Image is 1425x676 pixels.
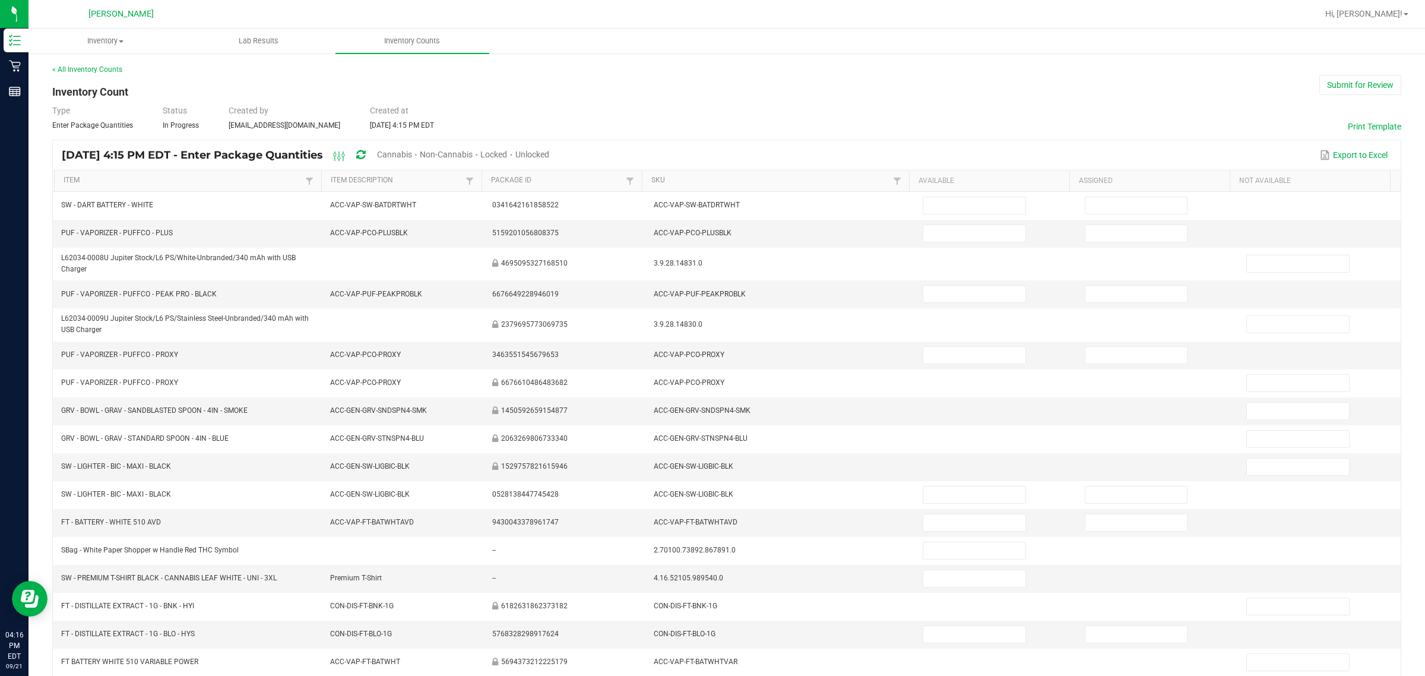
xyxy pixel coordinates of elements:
span: ACC-GEN-GRV-SNDSPN4-SMK [330,406,427,415]
span: Status [163,106,187,115]
span: -- [492,574,496,582]
span: Created by [229,106,268,115]
div: [DATE] 4:15 PM EDT - Enter Package Quantities [62,144,558,166]
span: FT BATTERY WHITE 510 VARIABLE POWER [61,658,198,666]
span: ACC-VAP-SW-BATDRTWHT [330,201,416,209]
inline-svg: Retail [9,60,21,72]
span: 6676649228946019 [492,290,559,298]
iframe: Resource center [12,581,47,617]
span: 6182631862373182 [501,602,568,610]
span: 0341642161858522 [492,201,559,209]
span: ACC-VAP-PCO-PLUSBLK [654,229,731,237]
a: Filter [463,173,477,188]
span: ACC-GEN-SW-LIGBIC-BLK [654,462,733,470]
span: 1529757821615946 [501,462,568,470]
span: FT - DISTILLATE EXTRACT - 1G - BNK - HYI [61,602,194,610]
th: Available [909,170,1069,192]
span: ACC-GEN-SW-LIGBIC-BLK [330,490,410,498]
span: Non-Cannabis [420,150,473,159]
a: Inventory Counts [335,29,489,53]
span: [DATE] 4:15 PM EDT [370,121,434,129]
a: Filter [623,173,637,188]
span: L62034-0009U Jupiter Stock/L6 PS/Stainless Steel-Unbranded/340 mAh with USB Charger [61,314,309,334]
span: 3.9.28.14831.0 [654,259,702,267]
a: Inventory [28,29,182,53]
span: 9430043378961747 [492,518,559,526]
span: 0528138447745428 [492,490,559,498]
span: ACC-VAP-PCO-PLUSBLK [330,229,408,237]
span: ACC-VAP-PCO-PROXY [654,350,724,359]
span: 4.16.52105.989540.0 [654,574,723,582]
span: 3.9.28.14830.0 [654,320,702,328]
inline-svg: Inventory [9,34,21,46]
span: ACC-GEN-GRV-SNDSPN4-SMK [654,406,750,415]
span: 4695095327168510 [501,259,568,267]
span: SW - DART BATTERY - WHITE [61,201,153,209]
span: FT - BATTERY - WHITE 510 AVD [61,518,161,526]
span: In Progress [163,121,199,129]
span: Type [52,106,70,115]
button: Export to Excel [1317,145,1391,165]
span: L62034-0008U Jupiter Stock/L6 PS/White-Unbranded/340 mAh with USB Charger [61,254,296,273]
span: 2379695773069735 [501,320,568,328]
span: 1450592659154877 [501,406,568,415]
a: Package IdSortable [491,176,622,185]
span: [EMAIL_ADDRESS][DOMAIN_NAME] [229,121,340,129]
span: CON-DIS-FT-BLO-1G [330,630,392,638]
span: SW - LIGHTER - BIC - MAXI - BLACK [61,462,171,470]
span: 5694373212225179 [501,658,568,666]
span: FT - DISTILLATE EXTRACT - 1G - BLO - HYS [61,630,195,638]
p: 04:16 PM EDT [5,630,23,662]
a: Filter [302,173,316,188]
span: CON-DIS-FT-BNK-1G [330,602,394,610]
span: Cannabis [377,150,412,159]
span: PUF - VAPORIZER - PUFFCO - PROXY [61,378,178,387]
span: 5159201056808375 [492,229,559,237]
span: ACC-VAP-SW-BATDRTWHT [654,201,740,209]
button: Submit for Review [1319,75,1401,95]
span: 5768328298917624 [492,630,559,638]
span: GRV - BOWL - GRAV - STANDARD SPOON - 4IN - BLUE [61,434,229,443]
inline-svg: Reports [9,86,21,97]
a: < All Inventory Counts [52,65,122,74]
span: CON-DIS-FT-BNK-1G [654,602,717,610]
span: 3463551545679653 [492,350,559,359]
span: -- [492,546,496,554]
span: PUF - VAPORIZER - PUFFCO - PEAK PRO - BLACK [61,290,217,298]
a: Lab Results [182,29,336,53]
button: Print Template [1348,121,1401,132]
span: [PERSON_NAME] [88,9,154,19]
span: Hi, [PERSON_NAME]! [1325,9,1402,18]
a: SKUSortable [651,176,889,185]
span: ACC-VAP-FT-BATWHTVAR [654,658,737,666]
span: Inventory Count [52,86,128,98]
span: CON-DIS-FT-BLO-1G [654,630,715,638]
span: ACC-VAP-PUF-PEAKPROBLK [654,290,746,298]
span: ACC-VAP-FT-BATWHTAVD [654,518,737,526]
span: 2.70100.73892.867891.0 [654,546,736,554]
span: Locked [480,150,507,159]
span: ACC-VAP-PCO-PROXY [654,378,724,387]
a: Item DescriptionSortable [331,176,462,185]
span: Premium T-Shirt [330,574,382,582]
span: Enter Package Quantities [52,121,133,129]
a: ItemSortable [64,176,302,185]
span: ACC-GEN-SW-LIGBIC-BLK [654,490,733,498]
span: SBag - White Paper Shopper w Handle Red THC Symbol [61,546,239,554]
span: PUF - VAPORIZER - PUFFCO - PROXY [61,350,178,359]
span: Unlocked [515,150,549,159]
span: PUF - VAPORIZER - PUFFCO - PLUS [61,229,173,237]
span: ACC-VAP-PCO-PROXY [330,378,401,387]
span: ACC-VAP-PUF-PEAKPROBLK [330,290,422,298]
span: SW - LIGHTER - BIC - MAXI - BLACK [61,490,171,498]
span: ACC-GEN-GRV-STNSPN4-BLU [330,434,424,443]
span: Inventory Counts [368,36,456,46]
span: 6676610486483682 [501,378,568,387]
span: ACC-VAP-PCO-PROXY [330,350,401,359]
a: Filter [890,173,904,188]
th: Not Available [1230,170,1390,192]
span: Inventory [29,36,182,46]
span: ACC-GEN-SW-LIGBIC-BLK [330,462,410,470]
span: GRV - BOWL - GRAV - SANDBLASTED SPOON - 4IN - SMOKE [61,406,248,415]
span: 2063269806733340 [501,434,568,443]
